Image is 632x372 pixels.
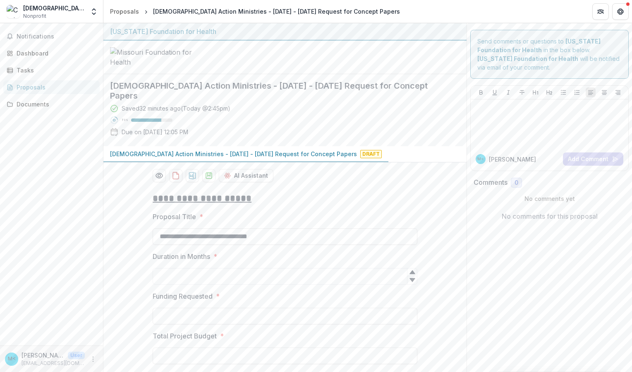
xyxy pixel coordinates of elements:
[531,87,541,97] button: Heading 1
[474,179,508,186] h2: Comments
[17,66,93,75] div: Tasks
[3,97,100,111] a: Documents
[476,87,486,97] button: Bold
[23,12,46,20] span: Nonprofit
[7,5,20,18] img: Christian Action Ministries
[17,33,96,40] span: Notifications
[88,354,98,364] button: More
[572,87,582,97] button: Ordered List
[153,212,196,222] p: Proposal Title
[470,30,629,79] div: Send comments or questions to in the box below. will be notified via email of your comment.
[153,331,217,341] p: Total Project Budget
[153,291,213,301] p: Funding Requested
[489,155,536,164] p: [PERSON_NAME]
[122,104,230,113] div: Saved 32 minutes ago ( Today @ 2:45pm )
[110,27,460,36] div: [US_STATE] Foundation for Health
[122,128,188,136] p: Due on [DATE] 12:05 PM
[503,87,513,97] button: Italicize
[360,150,382,158] span: Draft
[186,169,199,182] button: download-proposal
[490,87,500,97] button: Underline
[477,55,578,62] strong: [US_STATE] Foundation for Health
[8,356,16,362] div: Michele Dean <director@christianactionministries.org>
[3,80,100,94] a: Proposals
[22,360,85,367] p: [EMAIL_ADDRESS][DOMAIN_NAME]
[110,7,139,16] div: Proposals
[153,251,210,261] p: Duration in Months
[17,49,93,58] div: Dashboard
[22,351,65,360] p: [PERSON_NAME] <[EMAIL_ADDRESS][DOMAIN_NAME]>
[107,5,403,17] nav: breadcrumb
[477,157,484,161] div: Michele Dean <director@christianactionministries.org>
[544,87,554,97] button: Heading 2
[563,152,623,166] button: Add Comment
[110,81,447,101] h2: [DEMOGRAPHIC_DATA] Action Ministries - [DATE] - [DATE] Request for Concept Papers
[169,169,182,182] button: download-proposal
[613,87,623,97] button: Align Right
[122,117,128,123] p: 73 %
[515,179,518,186] span: 0
[3,30,100,43] button: Notifications
[110,47,193,67] img: Missouri Foundation for Health
[68,352,85,359] p: User
[586,87,596,97] button: Align Left
[612,3,629,20] button: Get Help
[88,3,100,20] button: Open entity switcher
[107,5,142,17] a: Proposals
[17,83,93,92] div: Proposals
[599,87,609,97] button: Align Center
[502,211,598,221] p: No comments for this proposal
[3,63,100,77] a: Tasks
[17,100,93,109] div: Documents
[23,4,85,12] div: [DEMOGRAPHIC_DATA] Action Ministries
[153,7,400,16] div: [DEMOGRAPHIC_DATA] Action Ministries - [DATE] - [DATE] Request for Concept Papers
[153,169,166,182] button: Preview c56ab79f-a263-400c-b7a3-0f78991b6ede-0.pdf
[517,87,527,97] button: Strike
[219,169,273,182] button: AI Assistant
[558,87,568,97] button: Bullet List
[3,46,100,60] a: Dashboard
[110,150,357,158] p: [DEMOGRAPHIC_DATA] Action Ministries - [DATE] - [DATE] Request for Concept Papers
[474,194,625,203] p: No comments yet
[592,3,609,20] button: Partners
[202,169,215,182] button: download-proposal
